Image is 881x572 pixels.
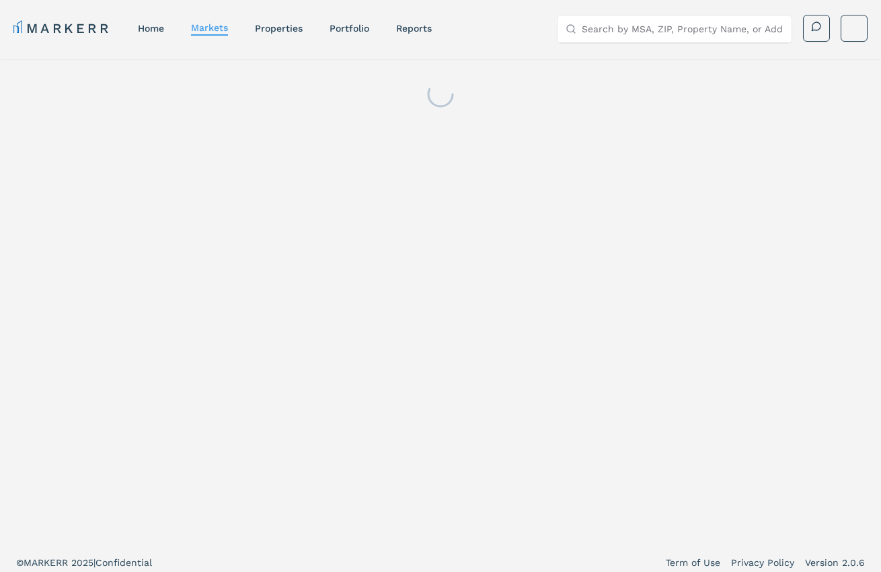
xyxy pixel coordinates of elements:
[24,557,71,568] span: MARKERR
[191,22,228,33] a: markets
[255,23,303,34] a: properties
[396,23,432,34] a: reports
[582,15,783,42] input: Search by MSA, ZIP, Property Name, or Address
[13,19,111,38] a: MARKERR
[95,557,152,568] span: Confidential
[71,557,95,568] span: 2025 |
[330,23,369,34] a: Portfolio
[666,556,720,569] a: Term of Use
[16,557,24,568] span: ©
[805,556,865,569] a: Version 2.0.6
[731,556,794,569] a: Privacy Policy
[138,23,164,34] a: home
